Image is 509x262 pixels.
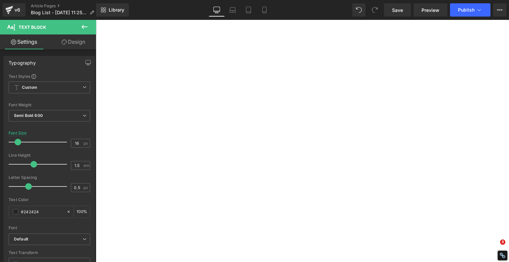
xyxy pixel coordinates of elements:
[84,185,89,190] span: px
[9,74,90,79] div: Text Styles
[458,7,475,13] span: Publish
[368,3,381,17] button: Redo
[19,25,46,30] span: Text Block
[422,7,439,14] span: Preview
[84,141,89,145] span: px
[241,3,256,17] a: Tablet
[209,3,225,17] a: Desktop
[21,208,63,215] input: Color
[14,113,43,118] b: Semi Bold 600
[49,34,97,49] a: Design
[9,250,90,255] div: Text Transform
[414,3,447,17] a: Preview
[392,7,403,14] span: Save
[22,85,37,90] b: Custom
[9,103,90,107] div: Font Weight
[499,252,506,259] div: Restore Info Box &#10;&#10;NoFollow Info:&#10; META-Robots NoFollow: &#09;true&#10; META-Robots N...
[256,3,272,17] a: Mobile
[9,153,90,158] div: Line Height
[96,3,129,17] a: New Library
[352,3,366,17] button: Undo
[31,10,87,15] span: Blog List - [DATE] 11:25:44
[450,3,490,17] button: Publish
[84,163,89,168] span: em
[3,3,26,17] a: v6
[13,6,22,14] div: v6
[500,239,505,245] span: 3
[14,236,28,242] i: Default
[486,239,502,255] iframe: Intercom live chat
[9,56,36,66] div: Typography
[9,175,90,180] div: Letter Spacing
[9,131,27,135] div: Font Size
[9,197,90,202] div: Text Color
[225,3,241,17] a: Laptop
[109,7,124,13] span: Library
[74,206,90,218] div: %
[493,3,506,17] button: More
[31,3,99,9] a: Article Pages
[9,226,90,230] div: Font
